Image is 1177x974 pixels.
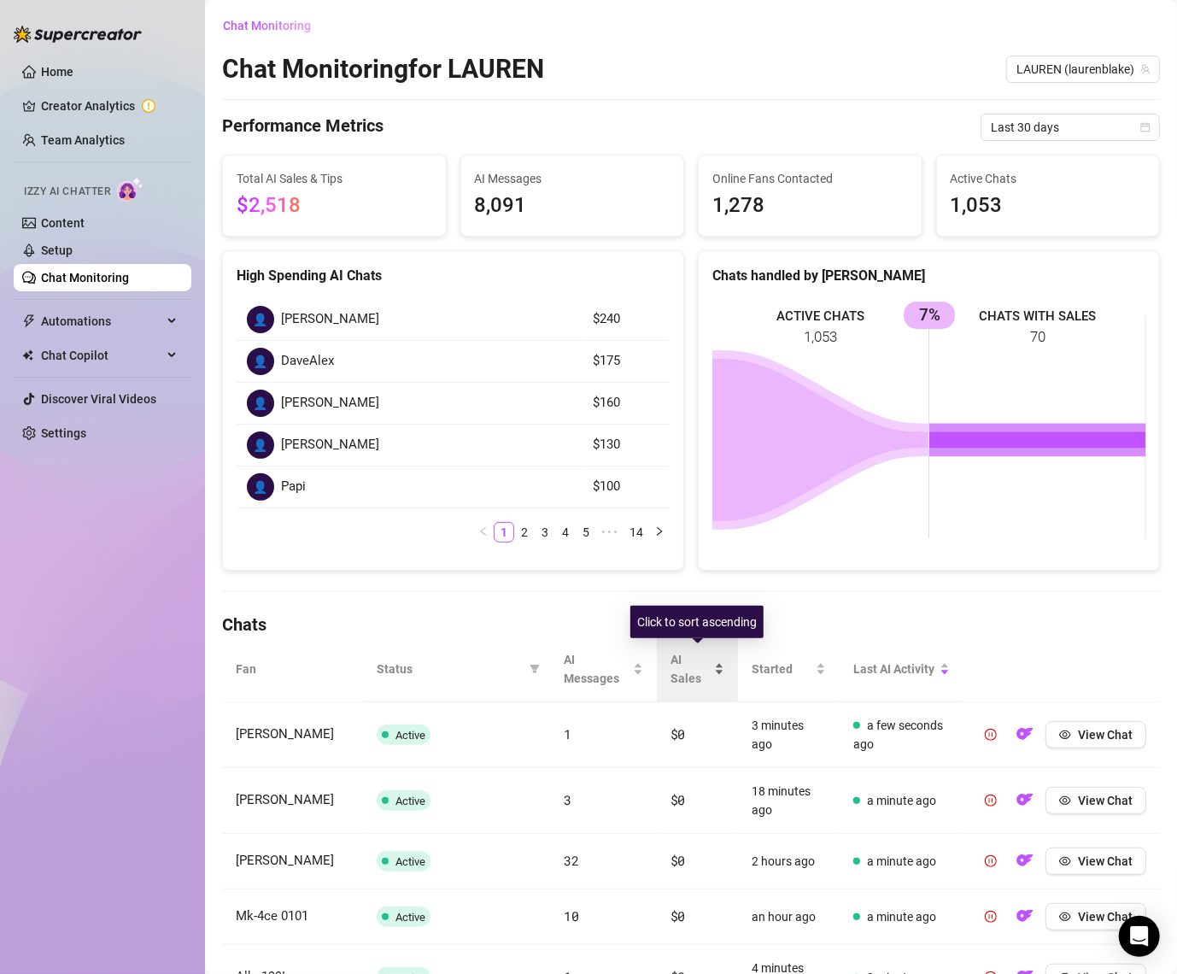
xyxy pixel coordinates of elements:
[654,526,665,537] span: right
[991,114,1150,140] span: Last 30 days
[1045,848,1146,875] button: View Chat
[247,431,274,459] div: 👤
[1011,903,1039,930] button: OF
[624,522,649,543] li: 14
[535,522,555,543] li: 3
[1078,910,1133,924] span: View Chat
[594,435,659,455] article: $130
[712,190,908,222] span: 1,278
[564,725,571,742] span: 1
[1140,122,1151,132] span: calendar
[281,477,306,497] span: Papi
[41,342,162,369] span: Chat Copilot
[1078,794,1133,807] span: View Chat
[1016,907,1034,924] img: OF
[564,791,571,808] span: 3
[853,660,936,678] span: Last AI Activity
[657,637,738,702] th: AI Sales
[564,907,578,924] span: 10
[395,729,425,742] span: Active
[550,637,656,702] th: AI Messages
[752,660,812,678] span: Started
[526,656,543,682] span: filter
[1011,787,1039,814] button: OF
[738,702,840,768] td: 3 minutes ago
[738,637,840,702] th: Started
[236,908,308,924] span: Mk-4ce 0101
[41,392,156,406] a: Discover Viral Videos
[951,169,1146,188] span: Active Chats
[41,133,125,147] a: Team Analytics
[236,726,334,742] span: [PERSON_NAME]
[649,522,670,543] button: right
[22,349,33,361] img: Chat Copilot
[985,729,997,741] span: pause-circle
[478,526,489,537] span: left
[1045,787,1146,814] button: View Chat
[670,907,685,924] span: $0
[22,314,36,328] span: thunderbolt
[1045,721,1146,748] button: View Chat
[670,852,685,869] span: $0
[495,523,513,542] a: 1
[473,522,494,543] button: left
[985,911,997,923] span: pause-circle
[951,190,1146,222] span: 1,053
[117,177,143,202] img: AI Chatter
[594,393,659,414] article: $160
[281,351,334,372] span: DaveAlex
[840,637,963,702] th: Last AI Activity
[247,473,274,501] div: 👤
[649,522,670,543] li: Next Page
[494,522,514,543] li: 1
[530,664,540,674] span: filter
[1016,852,1034,869] img: OF
[594,309,659,330] article: $240
[41,216,85,230] a: Content
[624,523,648,542] a: 14
[712,265,1145,286] div: Chats handled by [PERSON_NAME]
[222,637,363,702] th: Fan
[247,306,274,333] div: 👤
[514,522,535,543] li: 2
[41,308,162,335] span: Automations
[281,435,379,455] span: [PERSON_NAME]
[1059,729,1071,741] span: eye
[395,911,425,924] span: Active
[853,719,943,751] span: a few seconds ago
[1011,731,1039,745] a: OF
[475,190,670,222] span: 8,091
[237,265,670,286] div: High Spending AI Chats
[1045,903,1146,930] button: View Chat
[41,65,73,79] a: Home
[395,795,425,807] span: Active
[867,910,936,924] span: a minute ago
[223,19,311,32] span: Chat Monitoring
[1011,797,1039,811] a: OF
[1119,916,1160,957] div: Open Intercom Messenger
[867,794,936,807] span: a minute ago
[1011,858,1039,871] a: OF
[594,351,659,372] article: $175
[596,522,624,543] li: Next 5 Pages
[222,613,1160,637] h4: Chats
[630,606,764,638] div: Click to sort ascending
[712,169,908,188] span: Online Fans Contacted
[475,169,670,188] span: AI Messages
[41,271,129,285] a: Chat Monitoring
[738,834,840,889] td: 2 hours ago
[237,169,432,188] span: Total AI Sales & Tips
[738,889,840,945] td: an hour ago
[1078,854,1133,868] span: View Chat
[281,309,379,330] span: [PERSON_NAME]
[670,725,685,742] span: $0
[867,854,936,868] span: a minute ago
[985,795,997,807] span: pause-circle
[670,650,711,688] span: AI Sales
[515,523,534,542] a: 2
[555,522,576,543] li: 4
[1011,848,1039,875] button: OF
[14,26,142,43] img: logo-BBDzfeDw.svg
[377,660,524,678] span: Status
[1011,721,1039,748] button: OF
